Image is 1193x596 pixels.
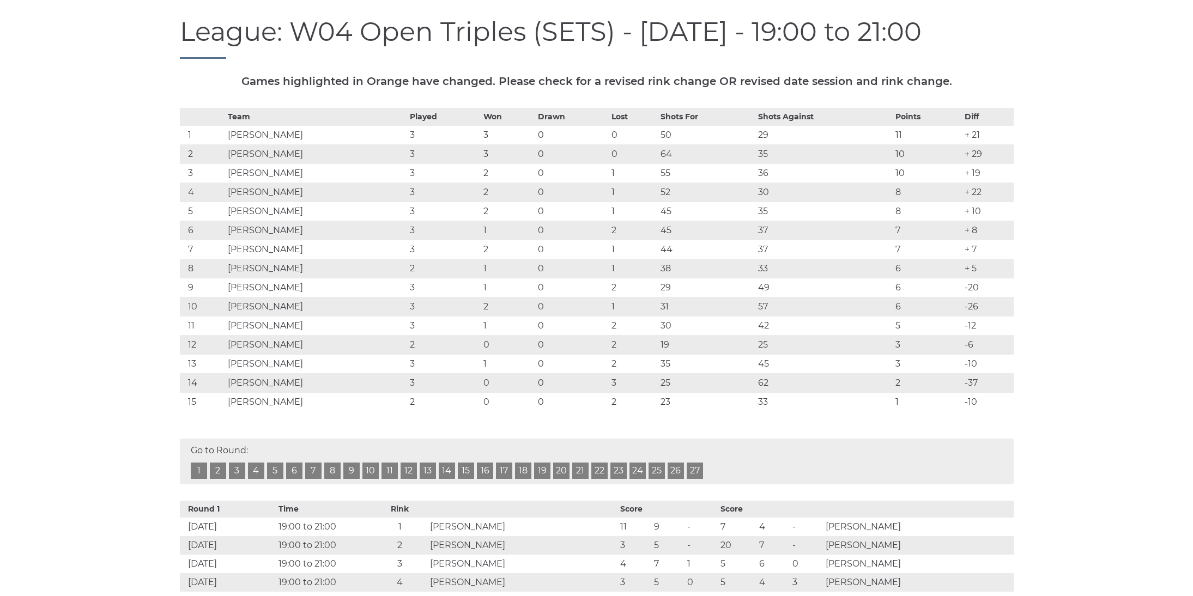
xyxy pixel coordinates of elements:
[535,278,609,297] td: 0
[962,202,1014,221] td: + 10
[790,555,823,573] td: 0
[962,163,1014,183] td: + 19
[658,316,755,335] td: 30
[756,573,790,592] td: 4
[180,536,276,555] td: [DATE]
[893,125,961,144] td: 11
[481,316,535,335] td: 1
[225,373,407,392] td: [PERSON_NAME]
[180,297,225,316] td: 10
[962,297,1014,316] td: -26
[687,463,703,479] a: 27
[372,555,427,573] td: 3
[481,335,535,354] td: 0
[755,163,893,183] td: 36
[515,463,531,479] a: 18
[180,316,225,335] td: 11
[790,536,823,555] td: -
[225,240,407,259] td: [PERSON_NAME]
[225,108,407,125] th: Team
[535,373,609,392] td: 0
[407,221,481,240] td: 3
[755,240,893,259] td: 37
[823,518,1013,536] td: [PERSON_NAME]
[755,316,893,335] td: 42
[617,573,651,592] td: 3
[962,108,1014,125] th: Diff
[893,163,961,183] td: 10
[962,373,1014,392] td: -37
[180,501,276,518] th: Round 1
[267,463,283,479] a: 5
[609,392,658,411] td: 2
[609,335,658,354] td: 2
[962,259,1014,278] td: + 5
[180,221,225,240] td: 6
[658,221,755,240] td: 45
[180,518,276,536] td: [DATE]
[372,518,427,536] td: 1
[651,536,685,555] td: 5
[535,163,609,183] td: 0
[790,573,823,592] td: 3
[225,183,407,202] td: [PERSON_NAME]
[617,518,651,536] td: 11
[535,240,609,259] td: 0
[225,316,407,335] td: [PERSON_NAME]
[407,392,481,411] td: 2
[534,463,550,479] a: 19
[324,463,341,479] a: 8
[658,373,755,392] td: 25
[893,183,961,202] td: 8
[609,202,658,221] td: 1
[180,17,1014,59] h1: League: W04 Open Triples (SETS) - [DATE] - 19:00 to 21:00
[572,463,589,479] a: 21
[481,202,535,221] td: 2
[823,555,1013,573] td: [PERSON_NAME]
[658,259,755,278] td: 38
[962,183,1014,202] td: + 22
[609,316,658,335] td: 2
[658,202,755,221] td: 45
[685,555,718,573] td: 1
[276,536,372,555] td: 19:00 to 21:00
[407,163,481,183] td: 3
[893,108,961,125] th: Points
[372,501,427,518] th: Rink
[755,221,893,240] td: 37
[962,316,1014,335] td: -12
[362,463,379,479] a: 10
[617,536,651,555] td: 3
[823,573,1013,592] td: [PERSON_NAME]
[427,555,617,573] td: [PERSON_NAME]
[427,536,617,555] td: [PERSON_NAME]
[225,259,407,278] td: [PERSON_NAME]
[407,278,481,297] td: 3
[407,183,481,202] td: 3
[407,316,481,335] td: 3
[755,297,893,316] td: 57
[481,392,535,411] td: 0
[962,221,1014,240] td: + 8
[893,297,961,316] td: 6
[756,555,790,573] td: 6
[755,202,893,221] td: 35
[609,240,658,259] td: 1
[477,463,493,479] a: 16
[893,373,961,392] td: 2
[668,463,684,479] a: 26
[535,392,609,411] td: 0
[962,392,1014,411] td: -10
[610,463,627,479] a: 23
[893,202,961,221] td: 8
[481,297,535,316] td: 2
[718,518,756,536] td: 7
[225,221,407,240] td: [PERSON_NAME]
[343,463,360,479] a: 9
[481,240,535,259] td: 2
[609,259,658,278] td: 1
[381,463,398,479] a: 11
[407,335,481,354] td: 2
[535,183,609,202] td: 0
[658,354,755,373] td: 35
